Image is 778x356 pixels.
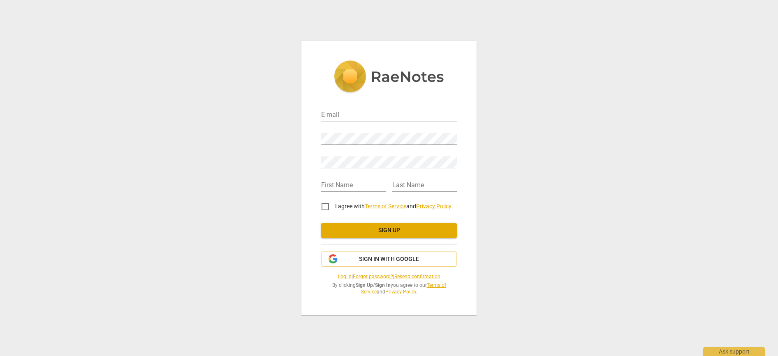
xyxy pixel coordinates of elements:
[321,273,457,280] span: | |
[703,347,765,356] div: Ask support
[321,251,457,267] button: Sign in with Google
[321,282,457,296] span: By clicking / you agree to our and .
[334,60,444,94] img: 5ac2273c67554f335776073100b6d88f.svg
[353,274,393,279] a: Forgot password?
[338,274,352,279] a: Log in
[361,282,446,295] a: Terms of Service
[375,282,391,288] b: Sign In
[416,203,452,209] a: Privacy Policy
[356,282,373,288] b: Sign Up
[394,274,440,279] a: Resend confirmation
[321,223,457,238] button: Sign up
[335,203,452,209] span: I agree with and
[385,289,416,295] a: Privacy Policy
[365,203,406,209] a: Terms of Service
[328,226,450,235] span: Sign up
[359,255,419,263] span: Sign in with Google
